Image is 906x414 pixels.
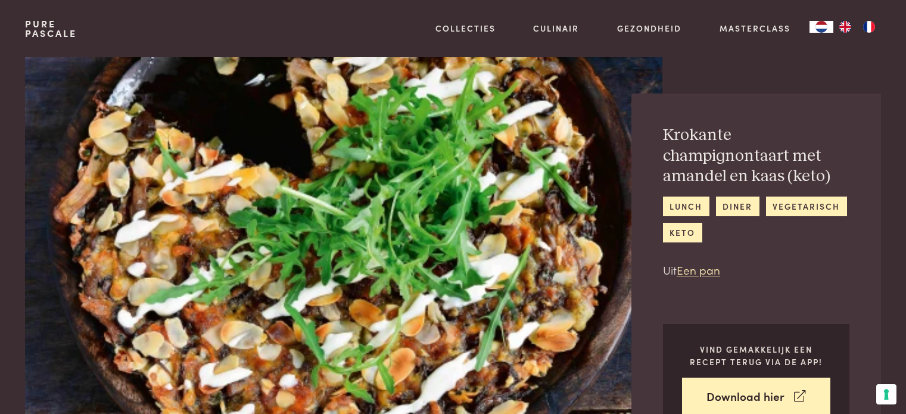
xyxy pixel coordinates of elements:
[810,21,881,33] aside: Language selected: Nederlands
[435,22,496,35] a: Collecties
[25,19,77,38] a: PurePascale
[857,21,881,33] a: FR
[663,197,709,216] a: lunch
[682,343,830,368] p: Vind gemakkelijk een recept terug via de app!
[833,21,857,33] a: EN
[810,21,833,33] div: Language
[810,21,833,33] a: NL
[716,197,759,216] a: diner
[663,223,702,242] a: keto
[663,125,849,187] h2: Krokante champignontaart met amandel en kaas (keto)
[677,262,720,278] a: Een pan
[766,197,847,216] a: vegetarisch
[663,262,849,279] p: Uit
[720,22,790,35] a: Masterclass
[833,21,881,33] ul: Language list
[617,22,681,35] a: Gezondheid
[876,384,896,404] button: Uw voorkeuren voor toestemming voor trackingtechnologieën
[533,22,579,35] a: Culinair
